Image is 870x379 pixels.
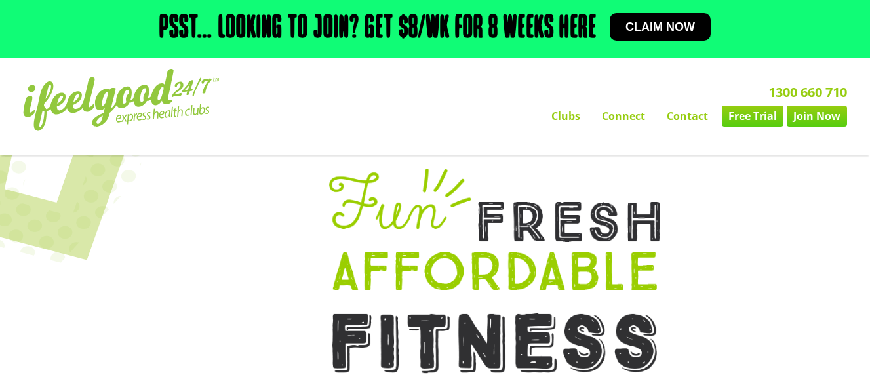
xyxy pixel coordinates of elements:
h2: Psst… Looking to join? Get $8/wk for 8 weeks here [159,13,597,45]
a: Contact [656,106,719,127]
a: Clubs [541,106,591,127]
a: Join Now [787,106,847,127]
a: Claim now [610,13,711,41]
a: 1300 660 710 [768,83,847,101]
a: Free Trial [722,106,783,127]
a: Connect [591,106,656,127]
nav: Menu [316,106,847,127]
span: Claim now [625,21,695,33]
